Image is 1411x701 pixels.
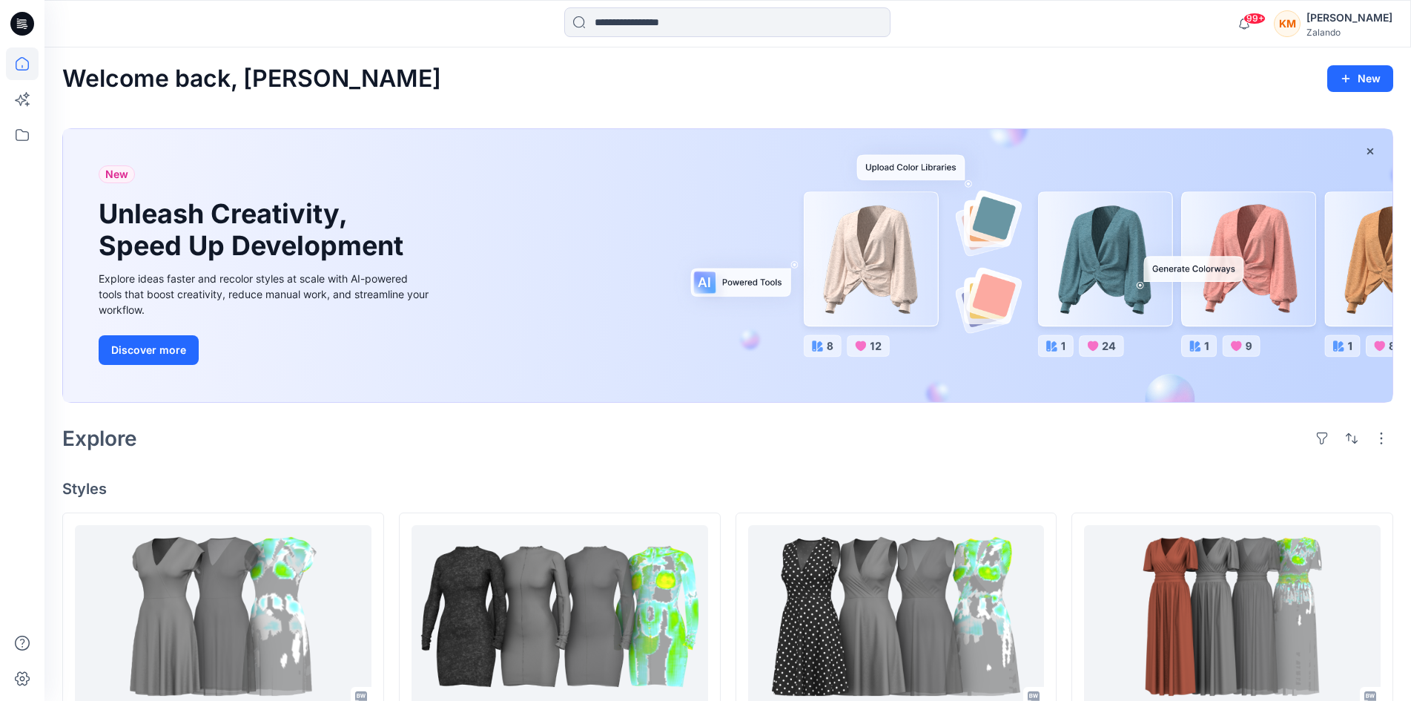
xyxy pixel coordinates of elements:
[99,335,199,365] button: Discover more
[62,427,137,450] h2: Explore
[1274,10,1301,37] div: KM
[1243,13,1266,24] span: 99+
[99,335,432,365] a: Discover more
[1306,9,1392,27] div: [PERSON_NAME]
[99,198,410,262] h1: Unleash Creativity, Speed Up Development
[105,165,128,183] span: New
[62,65,441,93] h2: Welcome back, [PERSON_NAME]
[1327,65,1393,92] button: New
[1306,27,1392,38] div: Zalando
[99,271,432,317] div: Explore ideas faster and recolor styles at scale with AI-powered tools that boost creativity, red...
[62,480,1393,498] h4: Styles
